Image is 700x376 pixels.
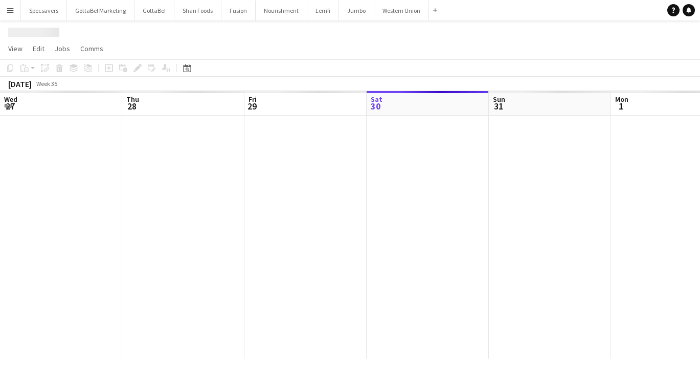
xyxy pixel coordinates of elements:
span: Week 35 [34,80,59,87]
a: View [4,42,27,55]
span: 1 [614,100,628,112]
a: Comms [76,42,107,55]
span: Fri [249,95,257,104]
span: View [8,44,22,53]
span: 31 [491,100,505,112]
span: Jobs [55,44,70,53]
a: Jobs [51,42,74,55]
div: [DATE] [8,79,32,89]
button: Western Union [374,1,429,20]
button: Specsavers [21,1,67,20]
button: Jumbo [339,1,374,20]
span: Edit [33,44,44,53]
span: 28 [125,100,139,112]
button: Lemfi [307,1,339,20]
span: 29 [247,100,257,112]
a: Edit [29,42,49,55]
button: Fusion [221,1,256,20]
span: 27 [3,100,17,112]
span: Comms [80,44,103,53]
span: Thu [126,95,139,104]
span: Sat [371,95,382,104]
span: 30 [369,100,382,112]
span: Sun [493,95,505,104]
button: Shan Foods [174,1,221,20]
span: Mon [615,95,628,104]
span: Wed [4,95,17,104]
button: Nourishment [256,1,307,20]
button: GottaBe! [134,1,174,20]
button: GottaBe! Marketing [67,1,134,20]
